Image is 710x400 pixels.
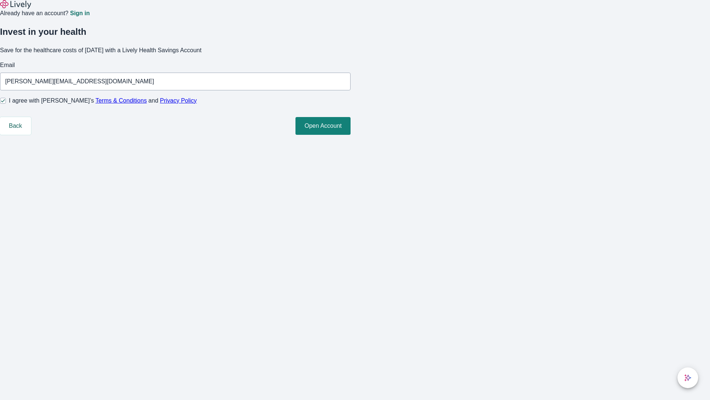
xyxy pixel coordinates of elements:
button: Open Account [295,117,351,135]
svg: Lively AI Assistant [684,374,692,381]
span: I agree with [PERSON_NAME]’s and [9,96,197,105]
a: Privacy Policy [160,97,197,104]
a: Terms & Conditions [95,97,147,104]
button: chat [677,367,698,388]
a: Sign in [70,10,89,16]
